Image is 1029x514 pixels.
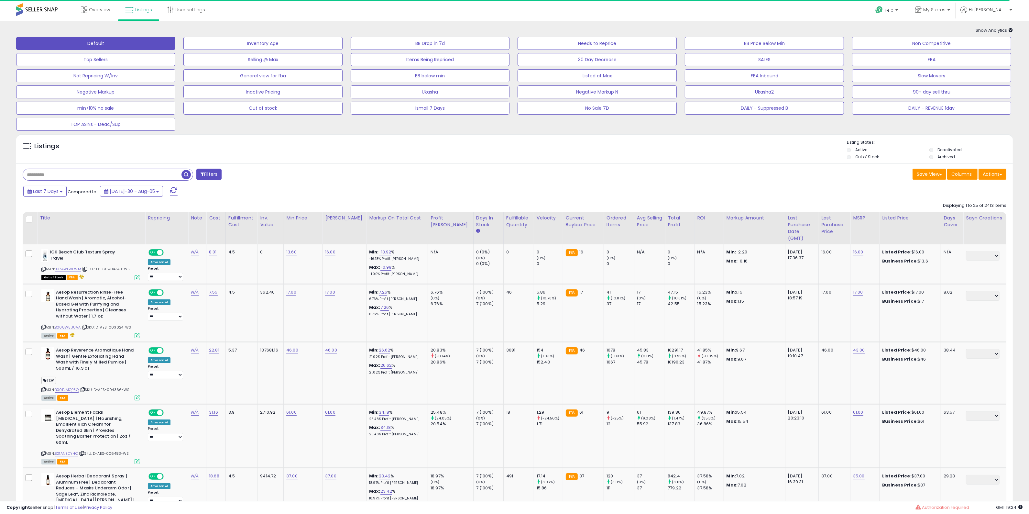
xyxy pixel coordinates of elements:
[110,188,155,195] span: [DATE]-30 - Aug-05
[672,296,686,301] small: (10.81%)
[607,255,616,261] small: (0%)
[937,154,955,160] label: Archived
[369,305,423,317] div: %
[882,249,912,255] b: Listed Price:
[882,289,912,295] b: Listed Price:
[379,249,391,255] a: -13.92
[579,249,583,255] span: 16
[148,259,170,265] div: Amazon AI
[853,409,863,416] a: 61.00
[325,215,364,221] div: [PERSON_NAME]
[506,249,529,255] div: 0
[191,289,199,296] a: N/A
[183,102,343,115] button: Out of stock
[641,353,653,359] small: (0.11%)
[380,264,392,271] a: -0.99
[566,409,578,417] small: FBA
[476,261,503,267] div: 0 (0%)
[41,347,140,400] div: ASIN:
[379,347,390,353] a: 26.62
[196,169,222,180] button: Filters
[369,215,425,221] div: Markup on Total Cost
[209,347,219,353] a: 22.81
[16,118,175,131] button: TOP ASINs - Deac/Sup
[875,6,883,14] i: Get Help
[82,266,130,272] span: | SKU: D-IGK-404349-WS
[541,353,554,359] small: (1.03%)
[727,258,738,264] strong: Max:
[325,289,335,296] a: 17.00
[476,228,480,234] small: Days In Stock.
[82,325,131,330] span: | SKU: D-AES-003024-WS
[944,289,958,295] div: 8.02
[228,347,253,353] div: 5.37
[702,353,718,359] small: (-0.05%)
[668,261,694,267] div: 0
[506,289,529,295] div: 46
[41,289,54,302] img: 31qwUK-6uVL._SL40_.jpg
[882,356,936,362] div: $46
[852,102,1011,115] button: DAILY - REVENUE 1day
[431,359,473,365] div: 20.86%
[369,272,423,276] p: -1.00% Profit [PERSON_NAME]
[853,249,863,255] a: 16.00
[518,85,677,98] button: Negative Markup N
[228,249,253,255] div: 4.5
[518,53,677,66] button: 30 Day Decrease
[853,347,865,353] a: 43.00
[870,1,904,21] a: Help
[537,409,563,415] div: 1.29
[228,215,255,228] div: Fulfillment Cost
[56,409,135,447] b: Aesop Element Facial [MEDICAL_DATA] | Nourishing, Emollient Rich Cream for Dehydrated Skin | Prov...
[431,289,473,295] div: 6.76%
[923,6,946,13] span: My Stores
[537,289,563,295] div: 5.86
[476,409,503,415] div: 7 (100%)
[697,359,724,365] div: 41.87%
[260,215,281,228] div: Inv. value
[163,290,173,295] span: OFF
[607,301,634,307] div: 37
[607,347,634,353] div: 1078
[41,377,56,384] span: TOP
[369,289,423,301] div: %
[969,6,1008,13] span: Hi [PERSON_NAME]
[882,347,912,353] b: Listed Price:
[286,473,298,479] a: 37.00
[637,289,665,295] div: 17
[727,258,780,264] p: -0.16
[351,69,510,82] button: BB below min
[260,347,279,353] div: 137681.16
[937,147,962,152] label: Deactivated
[78,274,84,279] i: hazardous material
[476,249,503,255] div: 0 (0%)
[853,215,877,221] div: MSRP
[351,85,510,98] button: Ukasha
[41,473,54,486] img: 310a33ZeKbL._SL40_.jpg
[541,296,556,301] small: (10.78%)
[476,255,485,261] small: (0%)
[431,301,473,307] div: 6.76%
[944,249,958,255] div: N/A
[369,347,423,359] div: %
[148,215,185,221] div: Repricing
[855,147,867,152] label: Active
[351,37,510,50] button: BB Drop in 7d
[476,353,485,359] small: (0%)
[944,215,960,228] div: Days Cover
[369,264,423,276] div: %
[882,298,936,304] div: $17
[380,488,392,495] a: 23.42
[149,290,157,295] span: ON
[697,301,724,307] div: 15.23%
[369,249,423,261] div: %
[148,357,170,363] div: Amazon AI
[191,215,203,221] div: Note
[852,37,1011,50] button: Non Competitive
[40,215,142,221] div: Title
[855,154,879,160] label: Out of Stock
[788,215,816,242] div: Last Purchase Date (GMT)
[50,249,128,263] b: IGK Beach Club Texture Spray Travel
[56,347,135,373] b: Aesop Reverence Aromatique Hand Wash | Gentle Exfoliating Hand Wash with Finely Milled Pumice | 5...
[852,53,1011,66] button: FBA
